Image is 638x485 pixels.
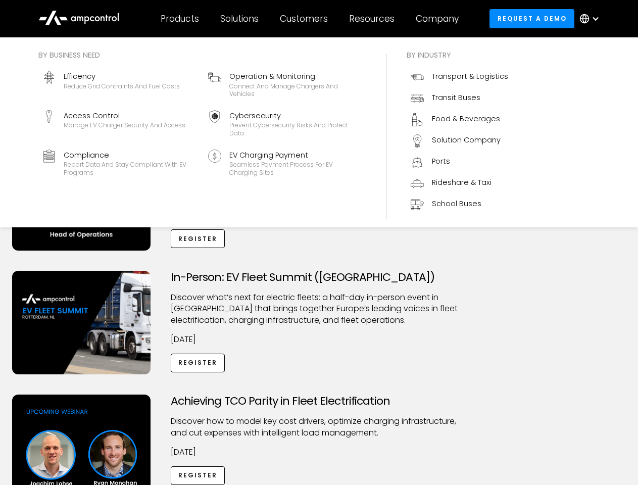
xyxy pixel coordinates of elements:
[64,150,196,161] div: Compliance
[204,67,366,102] a: Operation & MonitoringConnect and manage chargers and vehicles
[229,150,362,161] div: EV Charging Payment
[64,121,185,129] div: Manage EV charger security and access
[229,161,362,176] div: Seamless Payment Process for EV Charging Sites
[171,229,225,248] a: Register
[416,13,459,24] div: Company
[38,145,200,181] a: ComplianceReport data and stay compliant with EV programs
[161,13,199,24] div: Products
[407,152,512,173] a: Ports
[407,173,512,194] a: Rideshare & Taxi
[171,395,468,408] h3: Achieving TCO Parity in Fleet Electrification
[229,110,362,121] div: Cybersecurity
[349,13,395,24] div: Resources
[220,13,259,24] div: Solutions
[407,109,512,130] a: Food & Beverages
[229,71,362,82] div: Operation & Monitoring
[432,134,501,145] div: Solution Company
[64,82,180,90] div: Reduce grid contraints and fuel costs
[432,92,480,103] div: Transit Buses
[64,161,196,176] div: Report data and stay compliant with EV programs
[432,156,450,167] div: Ports
[407,50,512,61] div: By industry
[432,113,500,124] div: Food & Beverages
[229,82,362,98] div: Connect and manage chargers and vehicles
[280,13,328,24] div: Customers
[171,447,468,458] p: [DATE]
[171,354,225,372] a: Register
[407,194,512,215] a: School Buses
[407,88,512,109] a: Transit Buses
[171,334,468,345] p: [DATE]
[64,71,180,82] div: Efficency
[64,110,185,121] div: Access Control
[38,50,366,61] div: By business need
[489,9,574,28] a: Request a demo
[38,67,200,102] a: EfficencyReduce grid contraints and fuel costs
[204,145,366,181] a: EV Charging PaymentSeamless Payment Process for EV Charging Sites
[432,198,481,209] div: School Buses
[171,292,468,326] p: ​Discover what’s next for electric fleets: a half-day in-person event in [GEOGRAPHIC_DATA] that b...
[432,177,492,188] div: Rideshare & Taxi
[204,106,366,141] a: CybersecurityPrevent cybersecurity risks and protect data
[407,67,512,88] a: Transport & Logistics
[171,416,468,439] p: Discover how to model key cost drivers, optimize charging infrastructure, and cut expenses with i...
[38,106,200,141] a: Access ControlManage EV charger security and access
[171,271,468,284] h3: In-Person: EV Fleet Summit ([GEOGRAPHIC_DATA])
[407,130,512,152] a: Solution Company
[229,121,362,137] div: Prevent cybersecurity risks and protect data
[432,71,508,82] div: Transport & Logistics
[171,466,225,485] a: Register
